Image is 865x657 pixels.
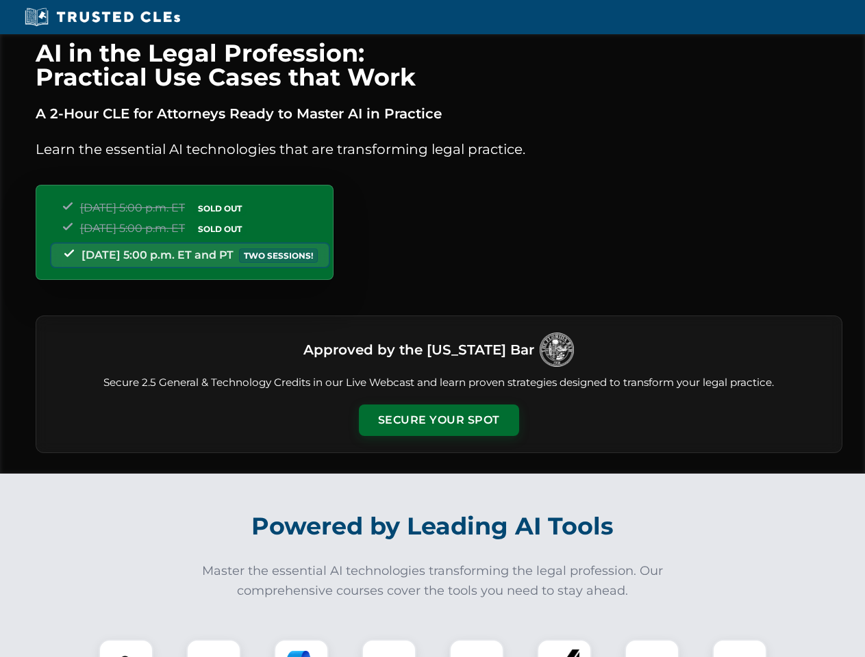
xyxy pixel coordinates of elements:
span: [DATE] 5:00 p.m. ET [80,222,185,235]
h3: Approved by the [US_STATE] Bar [303,337,534,362]
p: A 2-Hour CLE for Attorneys Ready to Master AI in Practice [36,103,842,125]
p: Secure 2.5 General & Technology Credits in our Live Webcast and learn proven strategies designed ... [53,375,825,391]
span: SOLD OUT [193,222,247,236]
p: Learn the essential AI technologies that are transforming legal practice. [36,138,842,160]
h1: AI in the Legal Profession: Practical Use Cases that Work [36,41,842,89]
span: [DATE] 5:00 p.m. ET [80,201,185,214]
button: Secure Your Spot [359,404,519,436]
span: SOLD OUT [193,201,247,216]
p: Master the essential AI technologies transforming the legal profession. Our comprehensive courses... [193,561,673,601]
img: Trusted CLEs [21,7,184,27]
h2: Powered by Leading AI Tools [53,502,812,550]
img: Logo [540,333,574,367]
